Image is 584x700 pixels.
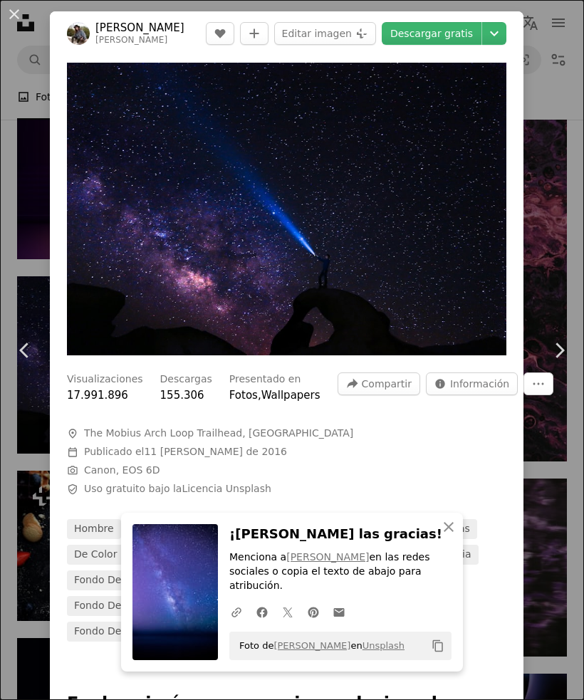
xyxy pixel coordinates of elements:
[67,545,124,565] a: de color
[258,389,261,402] span: ,
[426,634,450,658] button: Copiar al portapapeles
[67,22,90,45] img: Ve al perfil de Clarisse Meyer
[67,63,506,355] img: Galaxia
[67,519,121,539] a: hombre
[95,21,184,35] a: [PERSON_NAME]
[534,282,584,419] a: Siguiente
[84,482,271,496] span: Uso gratuito bajo la
[232,634,405,657] span: Foto de en
[382,22,481,45] a: Descargar gratis
[273,640,350,651] a: [PERSON_NAME]
[182,483,271,494] a: Licencia Unsplash
[301,597,326,626] a: Comparte en Pinterest
[67,389,128,402] span: 17.991.896
[363,640,405,651] a: Unsplash
[275,597,301,626] a: Comparte en Twitter
[523,372,553,395] button: Más acciones
[67,596,257,616] a: fondo de pantalla [PERSON_NAME]
[229,389,258,402] a: Fotos
[144,446,287,457] time: 11 de agosto de 2016, 16:41:47 GMT-6
[426,372,518,395] button: Estadísticas sobre esta imagen
[84,446,287,457] span: Publicado el
[67,372,143,387] h3: Visualizaciones
[338,372,420,395] button: Compartir esta imagen
[261,389,320,402] a: Wallpapers
[229,550,452,593] p: Menciona a en las redes sociales o copia el texto de abajo para atribución.
[326,597,352,626] a: Comparte por correo electrónico
[95,35,167,45] a: [PERSON_NAME]
[450,373,509,395] span: Información
[84,464,160,478] button: Canon, EOS 6D
[229,524,452,545] h3: ¡[PERSON_NAME] las gracias!
[67,570,265,590] a: fondo de pantalla de cielo nocturno
[160,389,204,402] span: 155.306
[67,63,506,355] button: Ampliar en esta imagen
[286,551,369,563] a: [PERSON_NAME]
[482,22,506,45] button: Elegir el tamaño de descarga
[240,22,268,45] button: Añade a la colección
[84,427,353,441] span: The Mobius Arch Loop Trailhead, [GEOGRAPHIC_DATA]
[206,22,234,45] button: Me gusta
[160,372,212,387] h3: Descargas
[229,372,301,387] h3: Presentado en
[362,373,412,395] span: Compartir
[249,597,275,626] a: Comparte en Facebook
[67,622,169,642] a: fondo de estrella
[274,22,376,45] button: Editar imagen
